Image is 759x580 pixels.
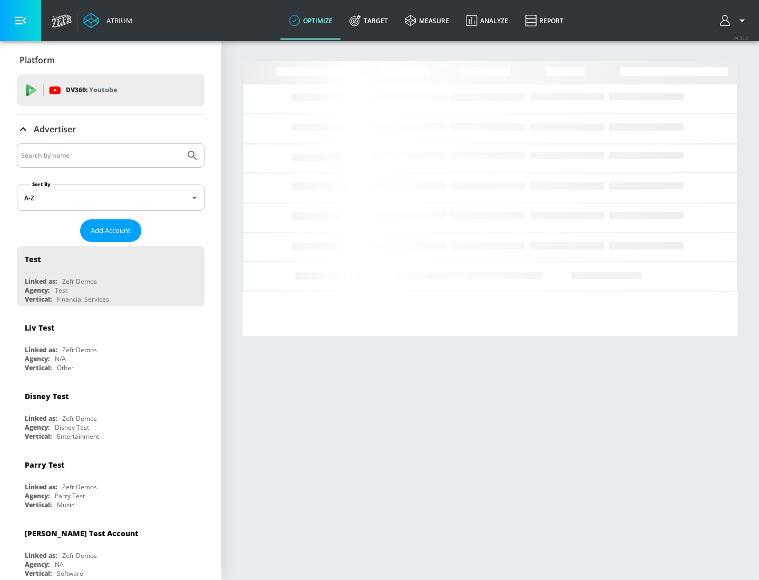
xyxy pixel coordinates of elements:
[57,500,74,509] div: Music
[25,277,57,286] div: Linked as:
[17,383,205,443] div: Disney TestLinked as:Zefr DemosAgency:Disney TestVertical:Entertainment
[62,482,97,491] div: Zefr Demos
[25,482,57,491] div: Linked as:
[25,414,57,423] div: Linked as:
[341,2,396,40] a: Target
[25,363,52,372] div: Vertical:
[25,551,57,560] div: Linked as:
[83,13,132,28] a: Atrium
[25,423,50,432] div: Agency:
[25,560,50,569] div: Agency:
[25,432,52,441] div: Vertical:
[55,491,85,500] div: Parry Test
[25,460,64,470] div: Parry Test
[25,254,41,264] div: Test
[55,560,64,569] div: NA
[25,491,50,500] div: Agency:
[57,432,99,441] div: Entertainment
[89,84,117,95] p: Youtube
[21,149,181,162] input: Search by name
[17,185,205,211] div: A-Z
[25,295,52,304] div: Vertical:
[17,315,205,375] div: Liv TestLinked as:Zefr DemosAgency:N/AVertical:Other
[17,452,205,512] div: Parry TestLinked as:Zefr DemosAgency:Parry TestVertical:Music
[25,391,69,401] div: Disney Test
[17,114,205,144] div: Advertiser
[396,2,458,40] a: measure
[57,569,83,578] div: Software
[17,246,205,306] div: TestLinked as:Zefr DemosAgency:TestVertical:Financial Services
[734,35,748,41] span: v 4.32.0
[34,123,76,135] p: Advertiser
[62,414,97,423] div: Zefr Demos
[20,54,55,66] p: Platform
[62,551,97,560] div: Zefr Demos
[17,74,205,106] div: DV360: Youtube
[80,219,141,242] button: Add Account
[25,500,52,509] div: Vertical:
[280,2,341,40] a: optimize
[25,345,57,354] div: Linked as:
[91,225,131,237] span: Add Account
[57,295,109,304] div: Financial Services
[102,16,132,25] div: Atrium
[25,354,50,363] div: Agency:
[55,423,89,432] div: Disney Test
[55,286,67,295] div: Test
[57,363,74,372] div: Other
[62,277,97,286] div: Zefr Demos
[55,354,66,363] div: N/A
[25,569,52,578] div: Vertical:
[458,2,517,40] a: Analyze
[17,45,205,75] div: Platform
[66,84,117,96] p: DV360:
[517,2,572,40] a: Report
[62,345,97,354] div: Zefr Demos
[25,323,54,333] div: Liv Test
[30,181,53,188] label: Sort By
[25,286,50,295] div: Agency:
[25,528,138,538] div: [PERSON_NAME] Test Account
